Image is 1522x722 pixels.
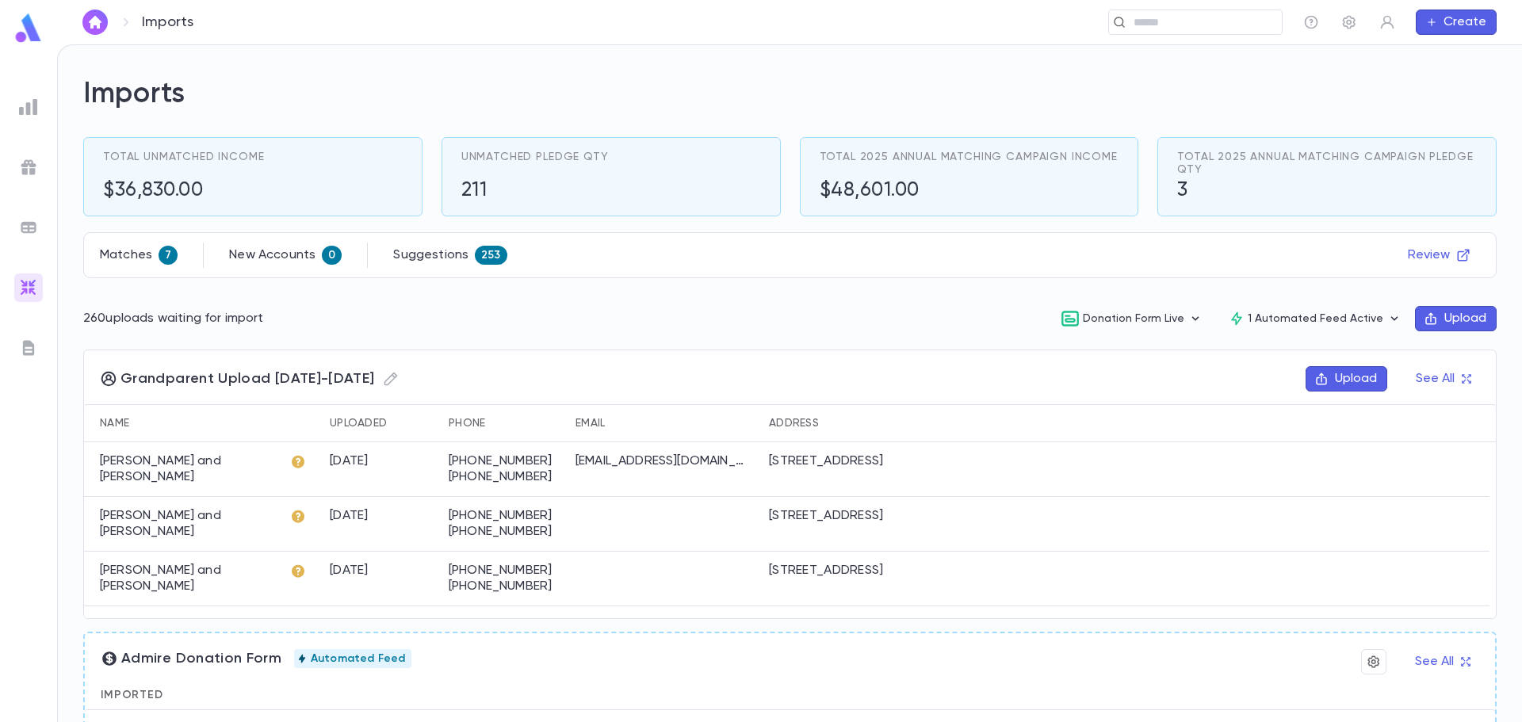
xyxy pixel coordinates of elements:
[100,366,403,392] span: Grandparent Upload [DATE]-[DATE]
[449,469,560,485] p: [PHONE_NUMBER]
[100,617,274,649] p: [PERSON_NAME] and [PERSON_NAME]
[103,179,203,203] h5: $36,830.00
[142,13,193,31] p: Imports
[103,151,264,163] span: Total Unmatched Income
[1048,304,1216,334] button: Donation Form Live
[1398,243,1480,268] button: Review
[86,16,105,29] img: home_white.a664292cf8c1dea59945f0da9f25487c.svg
[83,311,264,327] p: 260 uploads waiting for import
[1306,366,1387,392] button: Upload
[84,404,282,442] div: Name
[100,247,152,263] p: Matches
[19,218,38,237] img: batches_grey.339ca447c9d9533ef1741baa751efc33.svg
[159,249,178,262] span: 7
[1177,179,1188,203] h5: 3
[330,617,369,633] div: 9/12/2025
[449,453,560,469] p: [PHONE_NUMBER]
[576,404,605,442] div: Email
[1415,306,1497,331] button: Upload
[13,13,44,44] img: logo
[576,453,750,469] p: [EMAIL_ADDRESS][DOMAIN_NAME]
[330,563,369,579] div: 9/12/2025
[820,179,920,203] h5: $48,601.00
[449,404,485,442] div: Phone
[322,249,342,262] span: 0
[1177,151,1477,176] span: Total 2025 Annual Matching Campaign Pledge Qty
[449,579,560,594] p: [PHONE_NUMBER]
[19,338,38,357] img: letters_grey.7941b92b52307dd3b8a917253454ce1c.svg
[19,278,38,297] img: imports_gradient.a72c8319815fb0872a7f9c3309a0627a.svg
[761,404,1038,442] div: Address
[449,617,560,633] p: [PHONE_NUMBER]
[568,404,761,442] div: Email
[475,249,507,262] span: 253
[769,508,883,524] div: [STREET_ADDRESS]
[1405,649,1479,674] button: See All
[330,404,387,442] div: Uploaded
[769,617,883,633] div: [STREET_ADDRESS]
[1216,304,1415,334] button: 1 Automated Feed Active
[100,404,129,442] div: Name
[101,690,163,701] span: Imported
[461,179,488,203] h5: 211
[461,151,609,163] span: Unmatched Pledge Qty
[229,247,315,263] p: New Accounts
[449,524,560,540] p: [PHONE_NUMBER]
[304,652,411,665] span: Automated Feed
[1416,10,1497,35] button: Create
[330,453,369,469] div: 9/12/2025
[769,453,883,469] div: [STREET_ADDRESS]
[441,404,568,442] div: Phone
[330,508,369,524] div: 9/12/2025
[19,97,38,117] img: reports_grey.c525e4749d1bce6a11f5fe2a8de1b229.svg
[100,563,274,594] p: [PERSON_NAME] and [PERSON_NAME]
[449,508,560,524] p: [PHONE_NUMBER]
[322,404,441,442] div: Uploaded
[83,77,1497,112] h2: Imports
[19,158,38,177] img: campaigns_grey.99e729a5f7ee94e3726e6486bddda8f1.svg
[393,247,468,263] p: Suggestions
[1406,366,1480,392] button: See All
[769,563,883,579] div: [STREET_ADDRESS]
[769,404,819,442] div: Address
[101,650,281,667] span: Admire Donation Form
[576,617,750,633] p: [EMAIL_ADDRESS][DOMAIN_NAME]
[100,508,274,540] p: [PERSON_NAME] and [PERSON_NAME]
[449,563,560,579] p: [PHONE_NUMBER]
[100,453,274,485] p: [PERSON_NAME] and [PERSON_NAME]
[820,151,1118,163] span: Total 2025 Annual Matching Campaign Income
